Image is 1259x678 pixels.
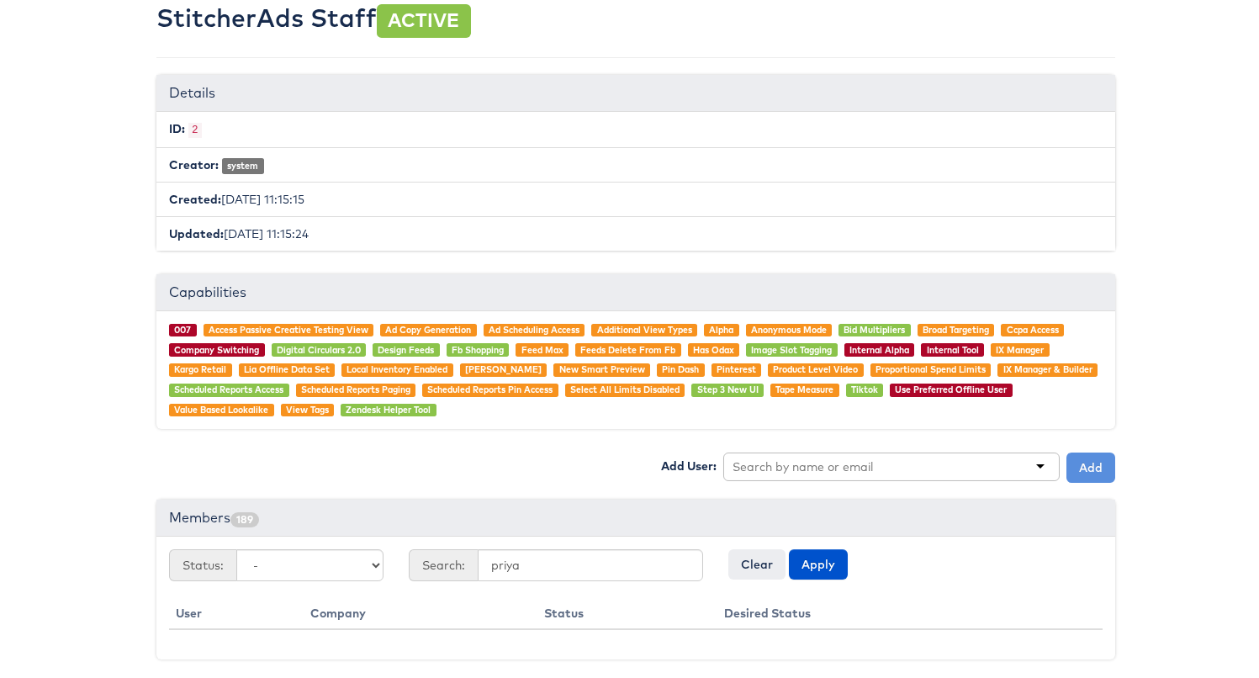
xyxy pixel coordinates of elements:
a: Product Level Video [773,360,858,372]
a: Value Based Lookalike [174,400,268,412]
li: [DATE] 11:15:24 [156,213,1115,247]
button: Apply [789,546,848,576]
a: Broad Targeting [923,320,989,332]
th: Company [304,595,537,626]
span: 189 [230,509,259,524]
a: Internal Alpha [849,341,909,352]
a: Scheduled Reports Access [174,380,283,392]
th: Desired Status [717,595,1057,626]
a: Fb Shopping [452,341,504,352]
label: Add User: [661,454,717,471]
a: Pinterest [717,360,756,372]
a: Scheduled Reports Paging [301,380,410,392]
a: Step 3 New UI [697,380,759,392]
a: Alpha [709,320,733,332]
a: Local Inventory Enabled [346,360,447,372]
a: Pin Dash [662,360,699,372]
a: Digital Circulars 2.0 [277,341,361,352]
a: New Smart Preview [559,360,645,372]
div: Members [156,496,1115,533]
a: Tiktok [851,380,878,392]
th: User [169,595,304,626]
a: Bid Multipliers [844,320,905,332]
button: Add [1066,449,1115,479]
span: system [222,155,264,171]
a: Select All Limits Disabled [570,380,680,392]
a: Access Passive Creative Testing View [209,320,368,332]
a: Lia Offline Data Set [244,360,330,372]
h2: StitcherAds Staff [156,1,471,29]
th: Status [537,595,717,626]
a: Tape Measure [775,380,833,392]
a: Feeds Delete From Fb [580,341,675,352]
a: [PERSON_NAME] [465,360,542,372]
div: Capabilities [156,271,1115,308]
a: Anonymous Mode [751,320,827,332]
a: IX Manager & Builder [1003,360,1092,372]
li: [DATE] 11:15:15 [156,178,1115,214]
a: 007 [174,320,191,332]
a: Company Switching [174,341,259,352]
b: Creator: [169,154,219,169]
a: Ad Scheduling Access [489,320,579,332]
code: 2 [188,119,202,135]
a: Additional View Types [597,320,692,332]
a: Internal Tool [927,341,979,352]
a: Use Preferred Offline User [895,380,1007,392]
a: Proportional Spend Limits [875,360,986,372]
input: Search by name or email [733,455,876,472]
div: Details [156,72,1115,109]
a: Ad Copy Generation [385,320,471,332]
a: Has Odax [693,341,734,352]
a: IX Manager [996,341,1044,352]
a: Scheduled Reports Pin Access [427,380,553,392]
a: Zendesk Helper Tool [346,400,431,412]
span: Search: [409,546,478,578]
button: Clear [728,546,786,576]
a: Kargo Retail [174,360,226,372]
a: Ccpa Access [1007,320,1059,332]
b: Created: [169,188,221,204]
b: ID: [169,118,185,133]
b: Updated: [169,223,224,238]
span: Status: [169,546,236,578]
a: View Tags [286,400,329,412]
span: ACTIVE [377,1,471,34]
a: Image Slot Tagging [751,341,832,352]
a: Feed Max [521,341,563,352]
a: Design Feeds [378,341,434,352]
